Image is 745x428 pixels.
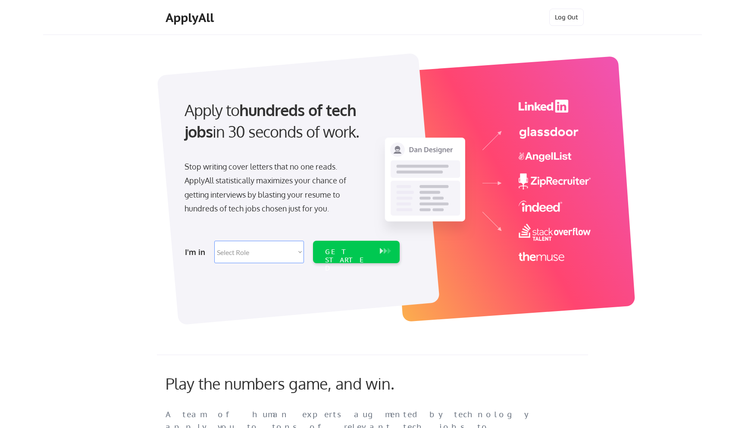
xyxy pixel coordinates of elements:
[185,160,362,216] div: Stop writing cover letters that no one reads. ApplyAll statistically maximizes your chance of get...
[549,9,584,26] button: Log Out
[185,100,360,141] strong: hundreds of tech jobs
[185,245,209,259] div: I'm in
[185,99,396,143] div: Apply to in 30 seconds of work.
[325,248,371,273] div: GET STARTED
[166,10,216,25] div: ApplyAll
[166,374,433,393] div: Play the numbers game, and win.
